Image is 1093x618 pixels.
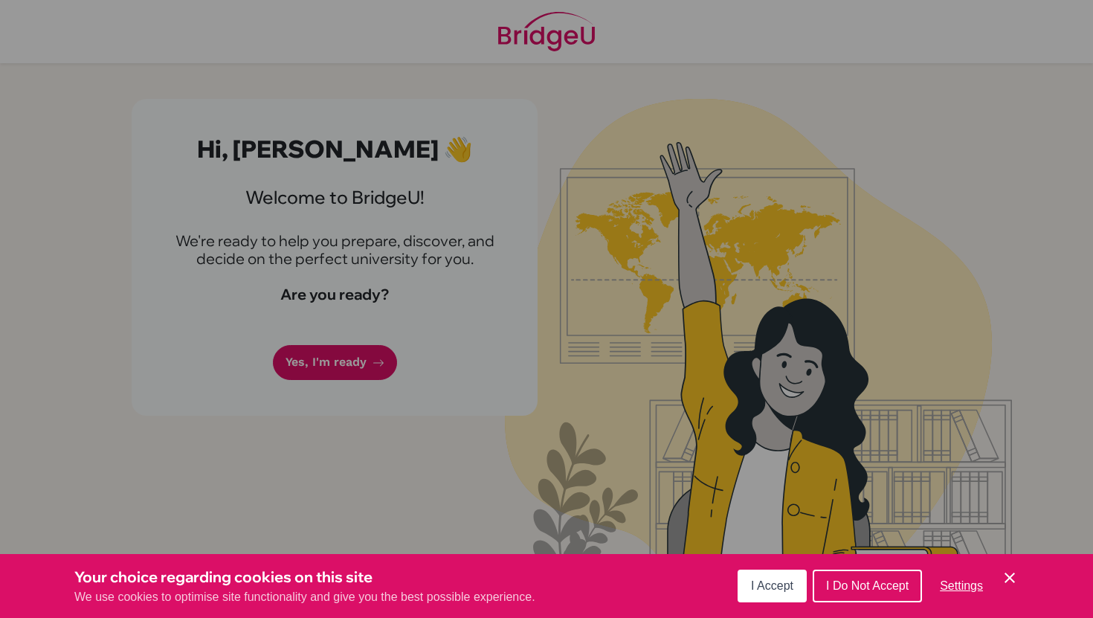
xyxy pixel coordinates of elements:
[1001,569,1019,587] button: Save and close
[751,579,793,592] span: I Accept
[826,579,909,592] span: I Do Not Accept
[74,566,535,588] h3: Your choice regarding cookies on this site
[813,570,922,602] button: I Do Not Accept
[738,570,807,602] button: I Accept
[74,588,535,606] p: We use cookies to optimise site functionality and give you the best possible experience.
[940,579,983,592] span: Settings
[928,571,995,601] button: Settings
